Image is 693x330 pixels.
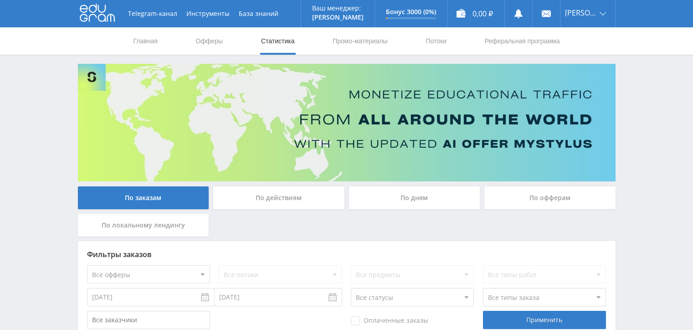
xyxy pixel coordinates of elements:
[195,27,224,55] a: Офферы
[484,27,561,55] a: Реферальная программа
[351,316,428,325] span: Оплаченные заказы
[213,186,344,209] div: По действиям
[312,14,364,21] p: [PERSON_NAME]
[260,27,296,55] a: Статистика
[78,64,616,181] img: Banner
[484,186,616,209] div: По офферам
[332,27,388,55] a: Промо-материалы
[133,27,159,55] a: Главная
[78,214,209,237] div: По локальному лендингу
[565,9,597,16] span: [PERSON_NAME]
[483,311,606,329] div: Применить
[425,27,447,55] a: Потоки
[349,186,480,209] div: По дням
[78,186,209,209] div: По заказам
[87,311,210,329] input: Все заказчики
[87,250,606,258] div: Фильтры заказов
[312,5,364,12] p: Ваш менеджер:
[386,8,436,15] p: Бонус 3000 (0%)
